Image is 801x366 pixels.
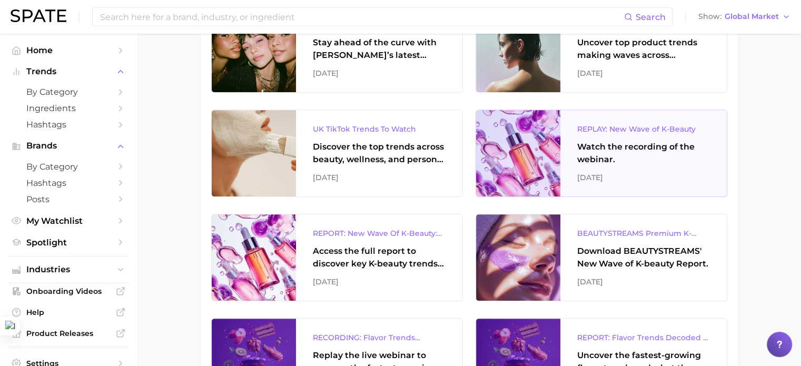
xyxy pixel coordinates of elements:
span: Hashtags [26,120,111,130]
span: Industries [26,265,111,274]
span: Home [26,45,111,55]
img: SPATE [11,9,66,22]
div: [DATE] [577,67,710,80]
a: Home [8,42,128,58]
div: Watch the recording of the webinar. [577,141,710,166]
a: REPLAY: New Wave of K-BeautyWatch the recording of the webinar.[DATE] [476,110,727,197]
div: RECORDING: Flavor Trends Decoded - What's New & What's Next According to TikTok & Google [313,331,446,344]
div: REPORT: Flavor Trends Decoded - What's New & What's Next According to TikTok & Google [577,331,710,344]
div: Stay ahead of the curve with [PERSON_NAME]’s latest monthly tracker, spotlighting the fastest-gro... [313,36,446,62]
div: Uncover top product trends making waves across platforms — along with key insights into benefits,... [577,36,710,62]
div: [DATE] [313,67,446,80]
button: Brands [8,138,128,154]
button: Industries [8,262,128,278]
span: Posts [26,194,111,204]
div: [DATE] [313,275,446,288]
span: Spotlight [26,238,111,248]
span: Ingredients [26,103,111,113]
span: by Category [26,162,111,172]
span: Brands [26,141,111,151]
a: Onboarding Videos [8,283,128,299]
div: Discover the top trends across beauty, wellness, and personal care on TikTok [GEOGRAPHIC_DATA]. [313,141,446,166]
a: Hashtags [8,175,128,191]
span: Search [636,12,666,22]
div: [DATE] [577,275,710,288]
a: My Watchlist [8,213,128,229]
span: Onboarding Videos [26,286,111,296]
span: Help [26,308,111,317]
input: Search here for a brand, industry, or ingredient [99,8,624,26]
a: Ingredients [8,100,128,116]
span: Trends [26,67,111,76]
div: Access the full report to discover key K-beauty trends influencing [DATE] beauty market [313,245,446,270]
span: Global Market [725,14,779,19]
a: Product Releases [8,325,128,341]
button: Trends [8,64,128,80]
div: [DATE] [313,171,446,184]
a: Spate Monthly TikTok Brands TrackerStay ahead of the curve with [PERSON_NAME]’s latest monthly tr... [211,5,463,93]
div: REPORT: New Wave Of K-Beauty: [GEOGRAPHIC_DATA]’s Trending Innovations In Skincare & Color Cosmetics [313,227,446,240]
a: BEAUTYSTREAMS Premium K-beauty Trends ReportDownload BEAUTYSTREAMS' New Wave of K-beauty Report.[... [476,214,727,301]
a: Posts [8,191,128,207]
a: Hashtags [8,116,128,133]
a: 2025 Hair Report: Care & Styling ProductsUncover top product trends making waves across platforms... [476,5,727,93]
a: Help [8,304,128,320]
div: BEAUTYSTREAMS Premium K-beauty Trends Report [577,227,710,240]
div: UK TikTok Trends To Watch [313,123,446,135]
div: Download BEAUTYSTREAMS' New Wave of K-beauty Report. [577,245,710,270]
a: Spotlight [8,234,128,251]
span: Product Releases [26,329,111,338]
a: UK TikTok Trends To WatchDiscover the top trends across beauty, wellness, and personal care on Ti... [211,110,463,197]
a: REPORT: New Wave Of K-Beauty: [GEOGRAPHIC_DATA]’s Trending Innovations In Skincare & Color Cosmet... [211,214,463,301]
span: Hashtags [26,178,111,188]
div: REPLAY: New Wave of K-Beauty [577,123,710,135]
span: by Category [26,87,111,97]
div: [DATE] [577,171,710,184]
button: ShowGlobal Market [696,10,793,24]
span: My Watchlist [26,216,111,226]
a: by Category [8,84,128,100]
span: Show [698,14,721,19]
a: by Category [8,159,128,175]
